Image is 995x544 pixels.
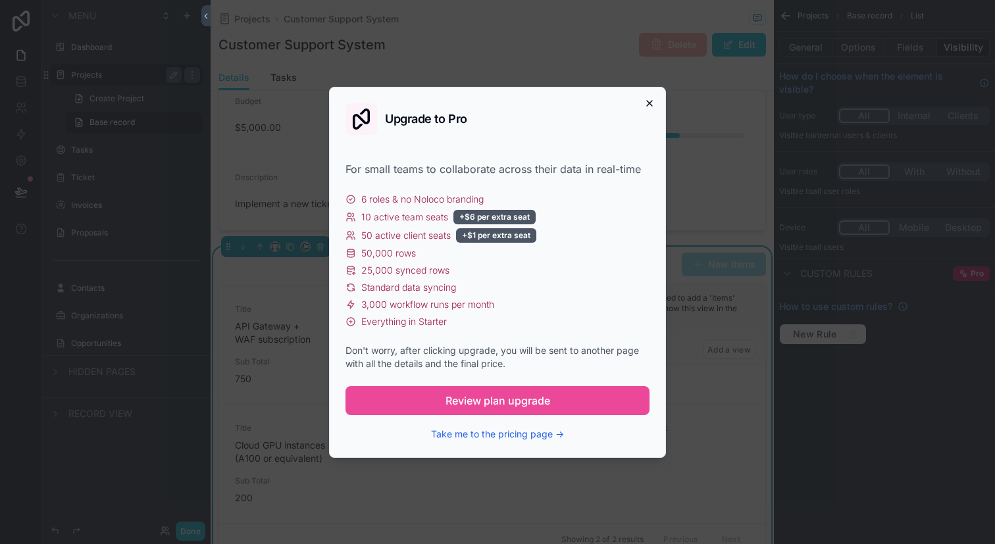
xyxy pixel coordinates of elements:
span: Review plan upgrade [446,393,550,408]
span: 25,000 synced rows [361,264,449,277]
span: Standard data syncing [361,281,456,294]
div: +$6 per extra seat [453,210,536,224]
span: Everything in Starter [361,315,447,328]
h2: Upgrade to Pro [385,113,467,125]
span: 50,000 rows [361,247,416,260]
span: 6 roles & no Noloco branding [361,193,484,206]
div: Don't worry, after clicking upgrade, you will be sent to another page with all the details and th... [345,344,650,370]
span: 3,000 workflow runs per month [361,298,494,311]
span: 50 active client seats [361,229,451,242]
button: Review plan upgrade [345,386,650,415]
button: Take me to the pricing page → [431,428,564,441]
span: 10 active team seats [361,210,448,224]
div: +$1 per extra seat [456,228,536,243]
div: For small teams to collaborate across their data in real-time [345,161,650,177]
